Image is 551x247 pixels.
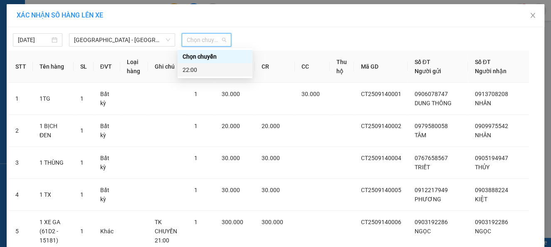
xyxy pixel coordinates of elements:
[221,187,240,193] span: 30.000
[361,219,401,225] span: CT2509140006
[414,196,441,203] span: PHƯƠNG
[33,115,74,147] td: 1 BỊCH ĐEN
[94,179,121,211] td: Bất kỳ
[474,100,491,106] span: NHÂN
[33,51,74,83] th: Tên hàng
[80,159,84,166] span: 1
[33,147,74,179] td: 1 THÙNG
[474,164,489,170] span: THỦY
[474,155,508,161] span: 0905194947
[414,123,447,129] span: 0979580058
[155,219,177,244] span: TK CHUYẾN 21:00
[255,51,295,83] th: CR
[120,51,148,83] th: Loại hàng
[70,40,114,50] li: (c) 2017
[10,54,46,107] b: Phương Nam Express
[9,83,33,115] td: 1
[9,115,33,147] td: 2
[262,219,283,225] span: 300.000
[262,123,280,129] span: 20.000
[414,68,441,74] span: Người gửi
[80,95,84,102] span: 1
[194,219,198,225] span: 1
[18,35,50,44] input: 14/09/2025
[414,219,447,225] span: 0903192286
[17,11,103,19] span: XÁC NHẬN SỐ HÀNG LÊN XE
[94,147,121,179] td: Bất kỳ
[80,127,84,134] span: 1
[414,228,430,235] span: NGỌC
[474,68,506,74] span: Người nhận
[94,51,121,83] th: ĐVT
[221,219,243,225] span: 300.000
[80,228,84,235] span: 1
[33,83,74,115] td: 1TG
[70,32,114,38] b: [DOMAIN_NAME]
[361,91,401,97] span: CT2509140001
[262,187,280,193] span: 30.000
[33,179,74,211] td: 1 TX
[9,179,33,211] td: 4
[94,83,121,115] td: Bất kỳ
[80,191,84,198] span: 1
[194,123,198,129] span: 1
[187,34,226,46] span: Chọn chuyến
[178,50,252,63] div: Chọn chuyến
[474,196,487,203] span: KIỆT
[221,123,240,129] span: 20.000
[414,91,447,97] span: 0906078747
[9,51,33,83] th: STT
[474,59,490,65] span: Số ĐT
[474,132,491,138] span: NHÂN
[194,155,198,161] span: 1
[474,187,508,193] span: 0903888224
[414,100,451,106] span: DUNG THÔNG
[194,187,198,193] span: 1
[414,132,426,138] span: TÂM
[194,91,198,97] span: 1
[51,12,82,51] b: Gửi khách hàng
[414,59,430,65] span: Số ĐT
[295,51,330,83] th: CC
[354,51,408,83] th: Mã GD
[361,155,401,161] span: CT2509140004
[361,187,401,193] span: CT2509140005
[183,52,247,61] div: Chọn chuyến
[148,51,188,83] th: Ghi chú
[361,123,401,129] span: CT2509140002
[414,164,430,170] span: TRIẾT
[94,115,121,147] td: Bất kỳ
[474,91,508,97] span: 0913708208
[221,155,240,161] span: 30.000
[474,228,491,235] span: NGỌC
[166,37,170,42] span: down
[90,10,110,30] img: logo.jpg
[221,91,240,97] span: 30.000
[301,91,320,97] span: 30.000
[414,187,447,193] span: 0912217949
[330,51,354,83] th: Thu hộ
[521,4,544,27] button: Close
[9,147,33,179] td: 3
[74,34,170,46] span: Nha Trang - Sài Gòn (Hàng hoá)
[474,123,508,129] span: 0909975542
[414,155,447,161] span: 0767658567
[262,155,280,161] span: 30.000
[183,65,247,74] div: 22:00
[474,219,508,225] span: 0903192286
[74,51,94,83] th: SL
[529,12,536,19] span: close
